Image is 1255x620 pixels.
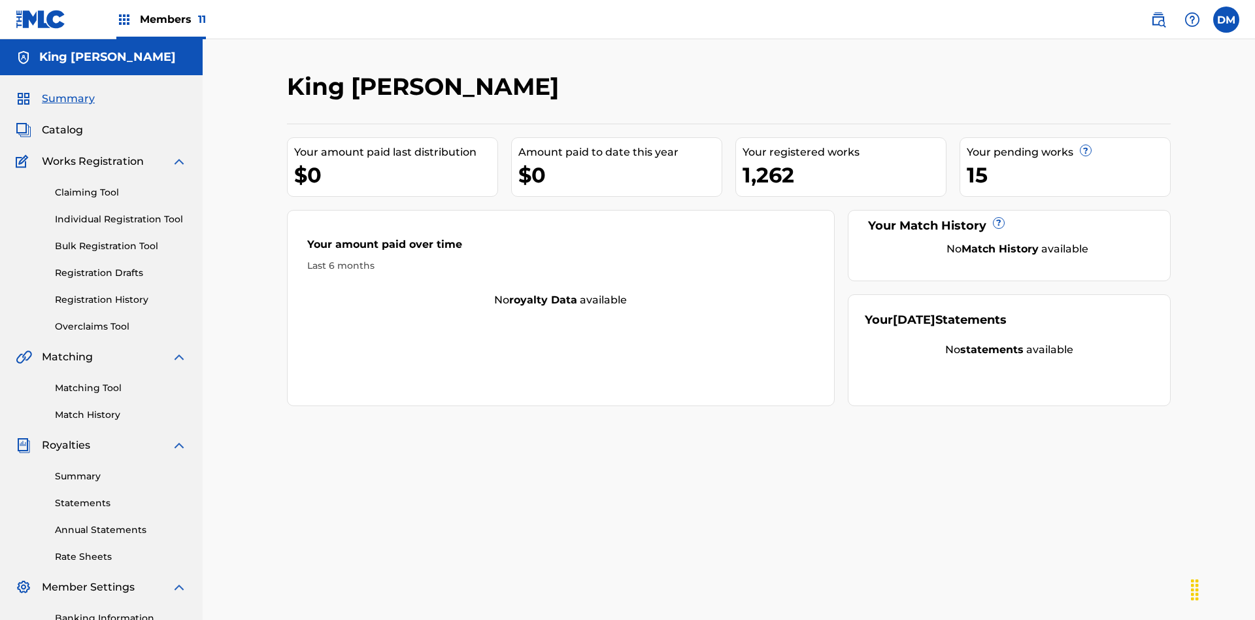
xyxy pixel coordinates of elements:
[55,239,187,253] a: Bulk Registration Tool
[881,241,1154,257] div: No available
[865,217,1154,235] div: Your Match History
[16,10,66,29] img: MLC Logo
[960,343,1024,356] strong: statements
[39,50,176,65] h5: King McTesterson
[1150,12,1166,27] img: search
[16,122,83,138] a: CatalogCatalog
[16,50,31,65] img: Accounts
[42,438,90,453] span: Royalties
[743,160,946,190] div: 1,262
[1213,7,1239,33] div: User Menu
[1080,145,1091,156] span: ?
[55,320,187,334] a: Overclaims Tool
[967,160,1170,190] div: 15
[743,145,946,160] div: Your registered works
[994,218,1004,228] span: ?
[16,122,31,138] img: Catalog
[171,438,187,453] img: expand
[42,579,135,595] span: Member Settings
[55,213,187,226] a: Individual Registration Tool
[16,438,31,453] img: Royalties
[55,496,187,510] a: Statements
[55,550,187,564] a: Rate Sheets
[962,243,1039,255] strong: Match History
[42,349,93,365] span: Matching
[55,293,187,307] a: Registration History
[116,12,132,27] img: Top Rightsholders
[307,259,814,273] div: Last 6 months
[42,91,95,107] span: Summary
[140,12,206,27] span: Members
[16,154,33,169] img: Works Registration
[288,292,834,308] div: No available
[16,579,31,595] img: Member Settings
[55,523,187,537] a: Annual Statements
[294,145,497,160] div: Your amount paid last distribution
[171,579,187,595] img: expand
[16,349,32,365] img: Matching
[307,237,814,259] div: Your amount paid over time
[171,154,187,169] img: expand
[1145,7,1171,33] a: Public Search
[518,145,722,160] div: Amount paid to date this year
[287,72,565,101] h2: King [PERSON_NAME]
[55,408,187,422] a: Match History
[1190,557,1255,620] iframe: Chat Widget
[294,160,497,190] div: $0
[198,13,206,26] span: 11
[16,91,31,107] img: Summary
[893,313,935,327] span: [DATE]
[42,122,83,138] span: Catalog
[865,311,1007,329] div: Your Statements
[518,160,722,190] div: $0
[967,145,1170,160] div: Your pending works
[171,349,187,365] img: expand
[509,294,577,306] strong: royalty data
[55,186,187,199] a: Claiming Tool
[16,91,95,107] a: SummarySummary
[55,266,187,280] a: Registration Drafts
[55,381,187,395] a: Matching Tool
[865,342,1154,358] div: No available
[1184,12,1200,27] img: help
[1179,7,1205,33] div: Help
[55,470,187,483] a: Summary
[1184,570,1205,610] div: Drag
[42,154,144,169] span: Works Registration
